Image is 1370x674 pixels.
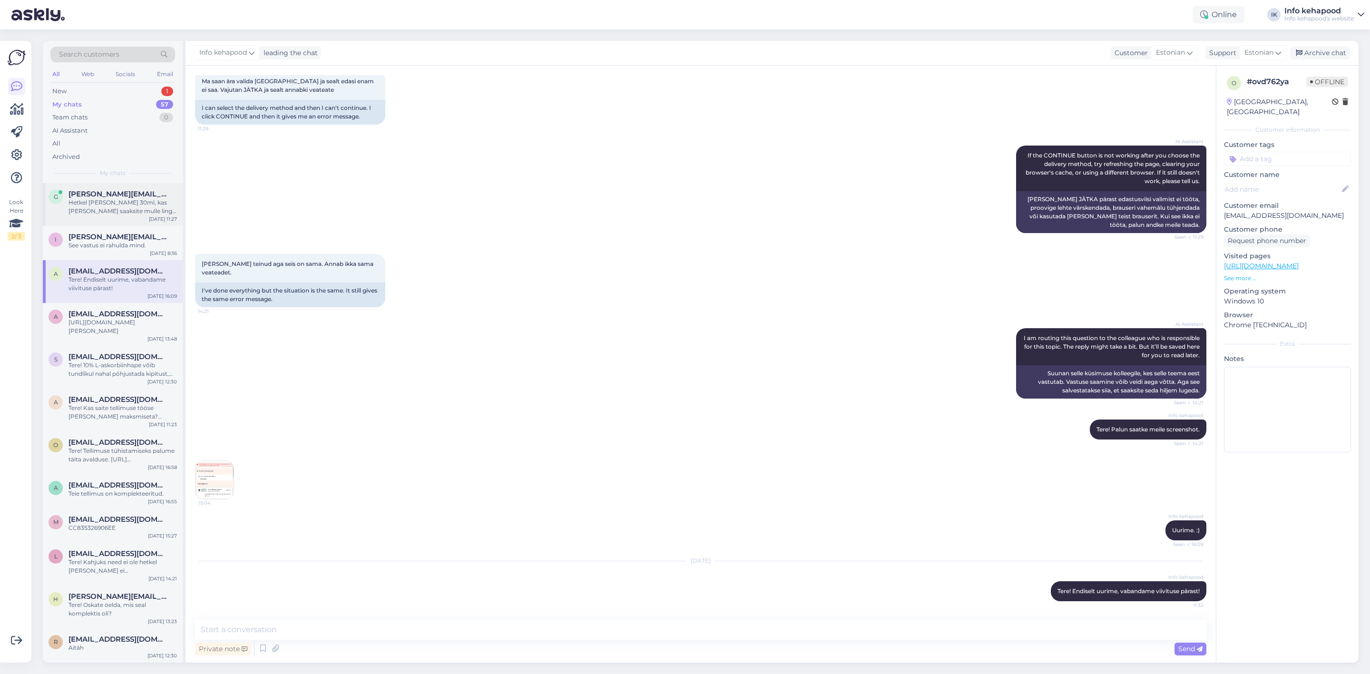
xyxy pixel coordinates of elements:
p: Notes [1224,354,1351,364]
p: Visited pages [1224,251,1351,261]
div: # ovd762ya [1247,76,1306,88]
span: Offline [1306,77,1348,87]
p: Windows 10 [1224,296,1351,306]
span: 11:29 [198,125,234,132]
span: Seen ✓ 16:09 [1168,541,1204,548]
span: agneskandroo@gmail.com [68,395,167,404]
div: All [52,139,60,148]
div: Web [79,68,96,80]
span: Info kehapood [199,48,247,58]
p: Operating system [1224,286,1351,296]
div: My chats [52,100,82,109]
span: muahannalattik@gmail.com [68,515,167,524]
div: 0 [159,113,173,122]
a: [URL][DOMAIN_NAME] [1224,262,1299,270]
div: [DATE] 12:30 [147,378,177,385]
div: [DATE] 11:23 [149,421,177,428]
span: g [54,193,58,200]
div: Support [1205,48,1236,58]
div: Archived [52,152,80,162]
span: [PERSON_NAME] teinud aga seis on sama. Annab ikka sama veateadet. [202,260,375,276]
span: a [54,270,58,277]
span: Seen ✓ 11:29 [1168,234,1204,241]
div: Suunan selle küsimuse kolleegile, kes selle teema eest vastutab. Vastuse saamine võib veidi aega ... [1016,365,1206,399]
span: raili.saarmas@gmail.com [68,635,167,644]
span: AI Assistant [1168,138,1204,145]
span: Info kehapood [1168,412,1204,419]
p: See more ... [1224,274,1351,283]
p: Customer email [1224,201,1351,211]
div: [DATE] 12:30 [147,652,177,659]
div: [DATE] 11:27 [149,215,177,223]
img: Askly Logo [8,49,26,67]
span: helina.evert@mail.ee [68,592,167,601]
div: leading the chat [260,48,318,58]
span: Estonian [1244,48,1273,58]
span: Send [1178,645,1203,653]
span: a [54,313,58,320]
div: Request phone number [1224,234,1310,247]
span: s [54,356,58,363]
span: Uurime. :) [1172,527,1200,534]
span: Estonian [1156,48,1185,58]
div: Info kehapood's website [1284,15,1354,22]
span: m [53,518,59,526]
div: [PERSON_NAME] JÄTKA pärast edastusviisi valimist ei tööta, proovige lehte värskendada, brauseri v... [1016,191,1206,233]
span: 11:32 [1168,602,1204,609]
div: Team chats [52,113,88,122]
span: o [1232,79,1236,87]
span: a [54,484,58,491]
span: If the CONTINUE button is not working after you choose the delivery method, try refreshing the pa... [1026,152,1201,185]
div: 57 [156,100,173,109]
div: [DATE] 16:55 [148,498,177,505]
span: Seen ✓ 14:21 [1168,440,1204,447]
div: All [50,68,61,80]
span: i [55,236,57,243]
span: r [54,638,58,645]
span: arinakene7@gmail.com [68,481,167,489]
p: Chrome [TECHNICAL_ID] [1224,320,1351,330]
span: l [54,553,58,560]
div: Aitäh [68,644,177,652]
div: [DATE] 16:09 [147,293,177,300]
div: [DATE] 14:21 [148,575,177,582]
p: Customer name [1224,170,1351,180]
p: [EMAIL_ADDRESS][DOMAIN_NAME] [1224,211,1351,221]
span: sova26@yandex.com [68,352,167,361]
div: [URL][DOMAIN_NAME][PERSON_NAME] [68,318,177,335]
div: Socials [114,68,137,80]
span: ilona.juhansoo@gmail.com [68,233,167,241]
span: a [54,399,58,406]
span: Search customers [59,49,119,59]
div: Tere! 10% L-askorbiinhape võib tundlikul nahal põhjustada kipitust, punetust või ärritust, eriti ... [68,361,177,378]
span: 15:04 [198,499,234,507]
span: I am routing this question to the colleague who is responsible for this topic. The reply might ta... [1024,334,1201,359]
div: Tere! Kahjuks need ei ole hetkel [PERSON_NAME] ei [PERSON_NAME], kas on veel tulemas [68,558,177,575]
span: Tere! Palun saatke meile screenshot. [1096,426,1200,433]
span: h [53,596,58,603]
div: [DATE] 16:58 [148,464,177,471]
div: Customer information [1224,126,1351,134]
div: Extra [1224,340,1351,348]
p: Browser [1224,310,1351,320]
div: Online [1193,6,1244,23]
span: o [53,441,58,449]
input: Add name [1224,184,1340,195]
span: oksana_07@ro.ru [68,438,167,447]
span: agneskandroo@gmail.com [68,267,167,275]
div: 1 [161,87,173,96]
div: Hetkel [PERSON_NAME] 30ml, kas [PERSON_NAME] saaksite mulle lingi ka saata. :) [68,198,177,215]
p: Customer phone [1224,225,1351,234]
div: Private note [195,643,251,655]
div: AI Assistant [52,126,88,136]
span: Seen ✓ 14:21 [1168,399,1204,406]
span: Tere! Endiselt uurime, vabandame viivituse pärast! [1057,587,1200,595]
p: Customer tags [1224,140,1351,150]
div: Teie tellimus on komplekteeritud. [68,489,177,498]
div: CC835326906EE [68,524,177,532]
div: 2 / 3 [8,232,25,241]
div: [DATE] 13:23 [148,618,177,625]
div: Archive chat [1290,47,1350,59]
div: I can select the delivery method and then I can't continue. I click CONTINUE and then it gives me... [195,100,385,125]
div: Info kehapood [1284,7,1354,15]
